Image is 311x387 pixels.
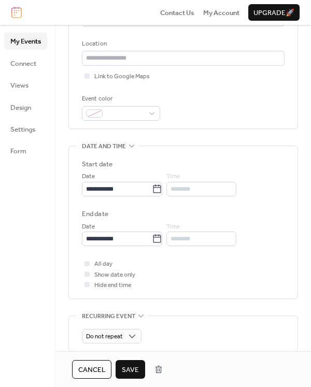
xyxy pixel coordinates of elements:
span: All day [94,259,112,269]
span: Settings [10,124,35,135]
span: My Events [10,36,41,47]
a: Design [4,99,47,116]
span: Save [122,365,139,375]
button: Cancel [72,360,111,379]
button: Save [116,360,145,379]
span: Time [166,222,180,232]
div: End date [82,209,108,219]
span: Connect [10,59,36,69]
span: Link to Google Maps [94,71,150,82]
span: My Account [203,8,239,18]
button: Upgrade🚀 [248,4,300,21]
a: My Account [203,7,239,18]
div: Location [82,39,282,49]
span: Cancel [78,365,105,375]
span: Show date only [94,270,135,280]
div: Event color [82,94,158,104]
a: Views [4,77,47,93]
a: Settings [4,121,47,137]
span: Views [10,80,29,91]
img: logo [11,7,22,18]
div: Start date [82,159,112,169]
span: Recurring event [82,311,135,321]
span: Design [10,103,31,113]
a: My Events [4,33,47,49]
span: Time [166,171,180,182]
span: Date and time [82,141,126,152]
a: Contact Us [160,7,194,18]
a: Form [4,142,47,159]
span: Upgrade 🚀 [253,8,294,18]
span: Do not repeat [86,331,123,342]
span: Hide end time [94,280,131,291]
span: Contact Us [160,8,194,18]
a: Connect [4,55,47,71]
span: Form [10,146,26,156]
span: Date [82,171,95,182]
span: Date [82,222,95,232]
